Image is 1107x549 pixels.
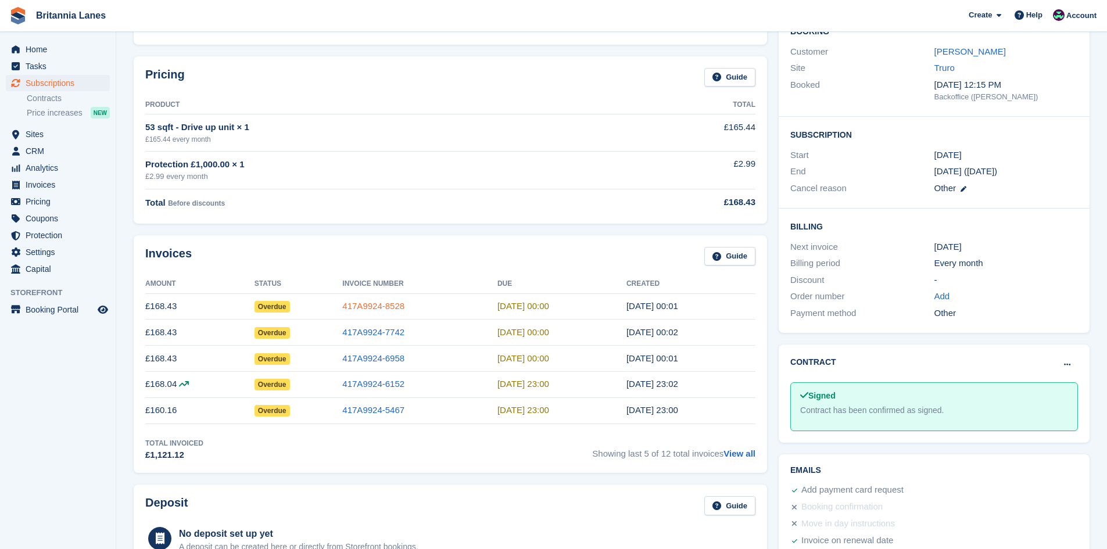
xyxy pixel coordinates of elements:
span: Booking Portal [26,302,95,318]
time: 2025-03-31 23:00:00 UTC [497,353,549,363]
th: Total [614,96,755,114]
span: Sites [26,126,95,142]
time: 2024-06-30 23:00:00 UTC [934,149,962,162]
a: 417A9924-5467 [342,405,404,415]
span: Tasks [26,58,95,74]
div: Site [790,62,934,75]
a: menu [6,302,110,318]
div: Payment method [790,307,934,320]
div: No deposit set up yet [179,527,418,541]
div: [DATE] 12:15 PM [934,78,1078,92]
div: Start [790,149,934,162]
div: Protection £1,000.00 × 1 [145,158,614,171]
span: Overdue [255,379,290,390]
a: Guide [704,247,755,266]
span: CRM [26,143,95,159]
div: Add payment card request [801,483,904,497]
a: Add [934,290,950,303]
td: £165.44 [614,114,755,151]
span: Account [1066,10,1097,21]
div: End [790,165,934,178]
a: Truro [934,63,955,73]
div: Cancel reason [790,182,934,195]
span: Overdue [255,353,290,365]
time: 2025-05-31 23:00:00 UTC [497,301,549,311]
span: Price increases [27,107,83,119]
h2: Deposit [145,496,188,515]
a: menu [6,143,110,159]
span: [DATE] ([DATE]) [934,166,998,176]
h2: Booking [790,27,1078,37]
div: - [934,274,1078,287]
div: Customer [790,45,934,59]
time: 2025-03-30 23:01:10 UTC [626,353,678,363]
time: 2025-03-01 23:00:00 UTC [497,379,549,389]
th: Amount [145,275,255,293]
span: Other [934,183,956,193]
a: 417A9924-8528 [342,301,404,311]
time: 2025-01-30 23:00:54 UTC [626,405,678,415]
img: stora-icon-8386f47178a22dfd0bd8f6a31ec36ba5ce8667c1dd55bd0f319d3a0aa187defe.svg [9,7,27,24]
span: Storefront [10,287,116,299]
h2: Emails [790,466,1078,475]
span: Subscriptions [26,75,95,91]
span: Overdue [255,327,290,339]
a: menu [6,244,110,260]
div: Backoffice ([PERSON_NAME]) [934,91,1078,103]
td: £168.43 [145,346,255,372]
h2: Pricing [145,68,185,87]
span: Invoices [26,177,95,193]
div: Order number [790,290,934,303]
div: Discount [790,274,934,287]
h2: Subscription [790,128,1078,140]
span: Protection [26,227,95,243]
span: Overdue [255,405,290,417]
span: Home [26,41,95,58]
span: Create [969,9,992,21]
div: Move in day instructions [801,517,895,531]
h2: Billing [790,220,1078,232]
div: Billing period [790,257,934,270]
div: Total Invoiced [145,438,203,448]
span: Coupons [26,210,95,227]
th: Due [497,275,626,293]
div: Invoice on renewal date [801,534,893,548]
td: £168.43 [145,320,255,346]
div: Contract has been confirmed as signed. [800,404,1068,417]
a: 417A9924-6958 [342,353,404,363]
a: menu [6,160,110,176]
th: Status [255,275,343,293]
time: 2025-04-30 23:02:04 UTC [626,327,678,337]
h2: Contract [790,356,836,368]
div: £2.99 every month [145,171,614,182]
a: menu [6,227,110,243]
a: Guide [704,68,755,87]
span: Capital [26,261,95,277]
td: £168.04 [145,371,255,397]
img: Kirsty Miles [1053,9,1065,21]
div: Signed [800,390,1068,402]
div: [DATE] [934,241,1078,254]
a: Preview store [96,303,110,317]
time: 2025-02-28 23:02:40 UTC [626,379,678,389]
a: 417A9924-6152 [342,379,404,389]
a: [PERSON_NAME] [934,46,1006,56]
a: View all [723,448,755,458]
a: menu [6,210,110,227]
span: Analytics [26,160,95,176]
a: Price increases NEW [27,106,110,119]
span: Overdue [255,301,290,313]
a: menu [6,58,110,74]
td: £160.16 [145,397,255,424]
a: Contracts [27,93,110,104]
span: Pricing [26,193,95,210]
th: Invoice Number [342,275,497,293]
time: 2025-05-30 23:01:01 UTC [626,301,678,311]
a: menu [6,177,110,193]
h2: Invoices [145,247,192,266]
th: Created [626,275,755,293]
a: menu [6,75,110,91]
a: Guide [704,496,755,515]
a: menu [6,193,110,210]
time: 2025-05-01 23:00:00 UTC [497,327,549,337]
